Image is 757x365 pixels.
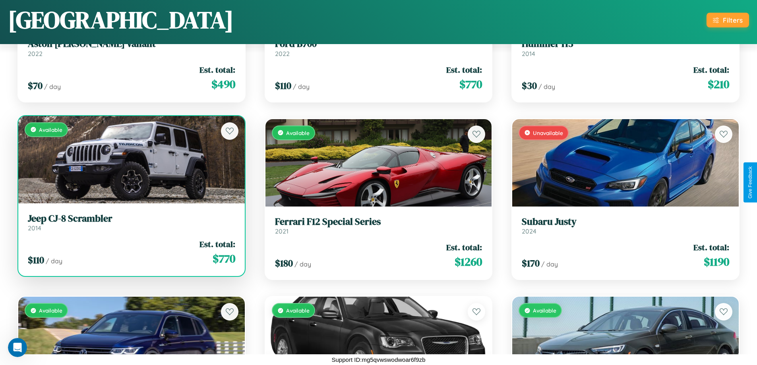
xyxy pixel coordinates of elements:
[522,257,540,270] span: $ 170
[293,83,310,91] span: / day
[455,254,482,270] span: $ 1260
[446,241,482,253] span: Est. total:
[707,13,749,27] button: Filters
[275,79,291,92] span: $ 110
[522,216,729,228] h3: Subaru Justy
[459,76,482,92] span: $ 770
[28,50,43,58] span: 2022
[704,254,729,270] span: $ 1190
[28,79,43,92] span: $ 70
[541,260,558,268] span: / day
[8,4,234,36] h1: [GEOGRAPHIC_DATA]
[747,166,753,199] div: Give Feedback
[294,260,311,268] span: / day
[723,16,743,24] div: Filters
[522,216,729,236] a: Subaru Justy2024
[522,38,729,58] a: Hummer H32014
[538,83,555,91] span: / day
[693,64,729,75] span: Est. total:
[533,307,556,314] span: Available
[28,38,235,58] a: Aston [PERSON_NAME] Valiant2022
[39,307,62,314] span: Available
[693,241,729,253] span: Est. total:
[533,129,563,136] span: Unavailable
[28,213,235,232] a: Jeep CJ-8 Scrambler2014
[275,227,288,235] span: 2021
[199,64,235,75] span: Est. total:
[275,38,482,50] h3: Ford B700
[522,79,537,92] span: $ 30
[708,76,729,92] span: $ 210
[275,216,482,228] h3: Ferrari F12 Special Series
[211,76,235,92] span: $ 490
[522,38,729,50] h3: Hummer H3
[28,38,235,50] h3: Aston [PERSON_NAME] Valiant
[28,213,235,224] h3: Jeep CJ-8 Scrambler
[446,64,482,75] span: Est. total:
[275,38,482,58] a: Ford B7002022
[46,257,62,265] span: / day
[8,338,27,357] iframe: Intercom live chat
[213,251,235,267] span: $ 770
[28,224,41,232] span: 2014
[39,126,62,133] span: Available
[522,227,536,235] span: 2024
[275,216,482,236] a: Ferrari F12 Special Series2021
[332,354,426,365] p: Support ID: mg5qvwswodwoar6f9zb
[275,257,293,270] span: $ 180
[28,253,44,267] span: $ 110
[199,238,235,250] span: Est. total:
[286,307,310,314] span: Available
[286,129,310,136] span: Available
[522,50,535,58] span: 2014
[275,50,290,58] span: 2022
[44,83,61,91] span: / day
